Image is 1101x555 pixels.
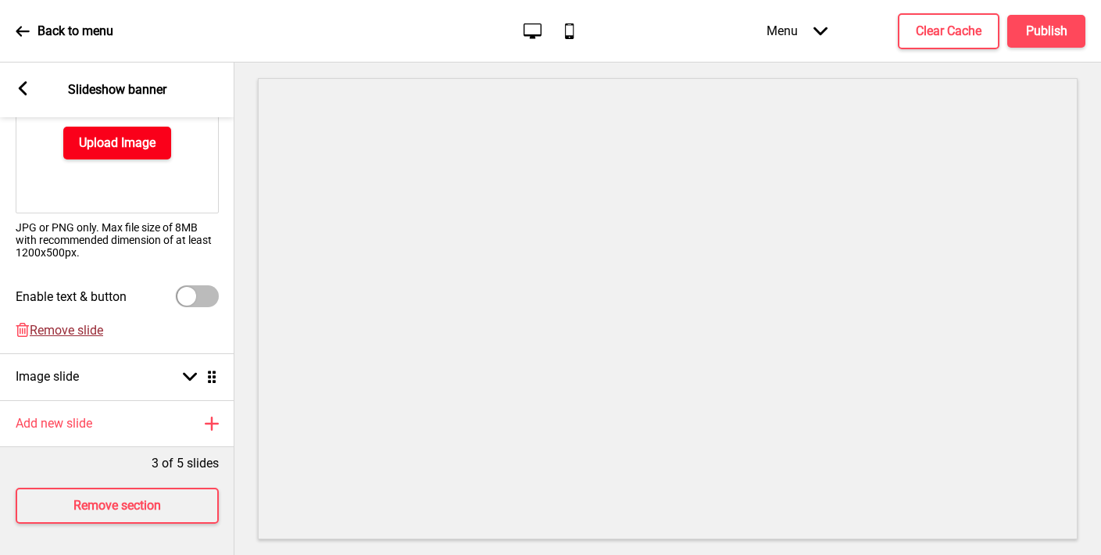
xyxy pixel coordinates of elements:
h4: Publish [1026,23,1067,40]
h4: Add new slide [16,415,92,432]
h4: Remove section [73,497,161,514]
button: Publish [1007,15,1085,48]
p: Slideshow banner [68,81,166,98]
button: Upload Image [63,127,171,159]
span: Remove slide [30,323,103,338]
h4: Upload Image [79,134,155,152]
p: 3 of 5 slides [152,455,219,472]
button: Remove section [16,488,219,524]
button: Clear Cache [898,13,999,49]
a: Back to menu [16,10,113,52]
label: Enable text & button [16,289,127,304]
p: Back to menu [38,23,113,40]
h4: Image slide [16,368,79,385]
h4: Clear Cache [916,23,981,40]
p: JPG or PNG only. Max file size of 8MB with recommended dimension of at least 1200x500px. [16,221,219,259]
div: Menu [751,8,843,54]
